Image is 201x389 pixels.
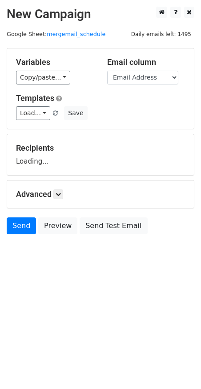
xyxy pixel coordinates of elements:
[128,29,194,39] span: Daily emails left: 1495
[64,106,87,120] button: Save
[16,143,185,153] h5: Recipients
[16,189,185,199] h5: Advanced
[47,31,105,37] a: mergemail_schedule
[38,217,77,234] a: Preview
[16,71,70,84] a: Copy/paste...
[7,7,194,22] h2: New Campaign
[16,106,50,120] a: Load...
[128,31,194,37] a: Daily emails left: 1495
[7,31,105,37] small: Google Sheet:
[16,93,54,103] a: Templates
[107,57,185,67] h5: Email column
[16,57,94,67] h5: Variables
[80,217,147,234] a: Send Test Email
[16,143,185,166] div: Loading...
[7,217,36,234] a: Send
